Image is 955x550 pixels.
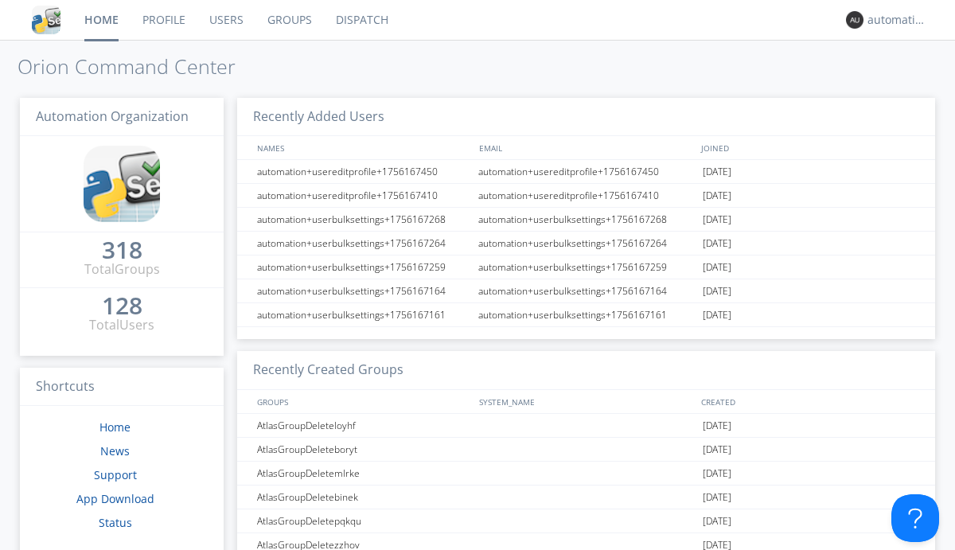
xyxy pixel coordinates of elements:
a: automation+userbulksettings+1756167268automation+userbulksettings+1756167268[DATE] [237,208,935,232]
a: automation+userbulksettings+1756167161automation+userbulksettings+1756167161[DATE] [237,303,935,327]
div: CREATED [697,390,920,413]
a: automation+userbulksettings+1756167264automation+userbulksettings+1756167264[DATE] [237,232,935,255]
span: [DATE] [703,438,731,462]
a: Support [94,467,137,482]
div: SYSTEM_NAME [475,390,697,413]
div: GROUPS [253,390,471,413]
div: automation+userbulksettings+1756167259 [474,255,699,279]
a: AtlasGroupDeletemlrke[DATE] [237,462,935,486]
span: [DATE] [703,232,731,255]
h3: Recently Added Users [237,98,935,137]
div: NAMES [253,136,471,159]
a: 128 [102,298,142,316]
div: automation+userbulksettings+1756167164 [474,279,699,302]
a: Home [99,419,131,435]
div: Total Users [89,316,154,334]
div: Total Groups [84,260,160,279]
div: automation+userbulksettings+1756167268 [253,208,474,231]
div: automation+usereditprofile+1756167450 [474,160,699,183]
div: automation+userbulksettings+1756167268 [474,208,699,231]
div: automation+usereditprofile+1756167410 [474,184,699,207]
a: AtlasGroupDeleteloyhf[DATE] [237,414,935,438]
div: automation+userbulksettings+1756167264 [253,232,474,255]
a: AtlasGroupDeletebinek[DATE] [237,486,935,509]
div: JOINED [697,136,920,159]
span: [DATE] [703,486,731,509]
div: 128 [102,298,142,314]
div: automation+userbulksettings+1756167161 [253,303,474,326]
a: automation+userbulksettings+1756167164automation+userbulksettings+1756167164[DATE] [237,279,935,303]
span: [DATE] [703,208,731,232]
div: EMAIL [475,136,697,159]
a: 318 [102,242,142,260]
div: automation+usereditprofile+1756167410 [253,184,474,207]
span: [DATE] [703,462,731,486]
a: Status [99,515,132,530]
div: automation+atlas0017 [867,12,927,28]
img: cddb5a64eb264b2086981ab96f4c1ba7 [32,6,60,34]
a: automation+usereditprofile+1756167450automation+usereditprofile+1756167450[DATE] [237,160,935,184]
span: [DATE] [703,160,731,184]
h3: Shortcuts [20,368,224,407]
span: [DATE] [703,414,731,438]
iframe: Toggle Customer Support [891,494,939,542]
img: 373638.png [846,11,863,29]
h3: Recently Created Groups [237,351,935,390]
div: 318 [102,242,142,258]
div: automation+userbulksettings+1756167264 [474,232,699,255]
div: AtlasGroupDeletebinek [253,486,474,509]
div: AtlasGroupDeletemlrke [253,462,474,485]
span: Automation Organization [36,107,189,125]
span: [DATE] [703,279,731,303]
img: cddb5a64eb264b2086981ab96f4c1ba7 [84,146,160,222]
a: AtlasGroupDeletepqkqu[DATE] [237,509,935,533]
span: [DATE] [703,509,731,533]
div: automation+userbulksettings+1756167161 [474,303,699,326]
span: [DATE] [703,303,731,327]
div: automation+userbulksettings+1756167259 [253,255,474,279]
a: automation+userbulksettings+1756167259automation+userbulksettings+1756167259[DATE] [237,255,935,279]
div: AtlasGroupDeletepqkqu [253,509,474,532]
a: automation+usereditprofile+1756167410automation+usereditprofile+1756167410[DATE] [237,184,935,208]
div: automation+userbulksettings+1756167164 [253,279,474,302]
a: AtlasGroupDeleteboryt[DATE] [237,438,935,462]
div: AtlasGroupDeleteboryt [253,438,474,461]
a: News [100,443,130,458]
div: automation+usereditprofile+1756167450 [253,160,474,183]
div: AtlasGroupDeleteloyhf [253,414,474,437]
span: [DATE] [703,184,731,208]
a: App Download [76,491,154,506]
span: [DATE] [703,255,731,279]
